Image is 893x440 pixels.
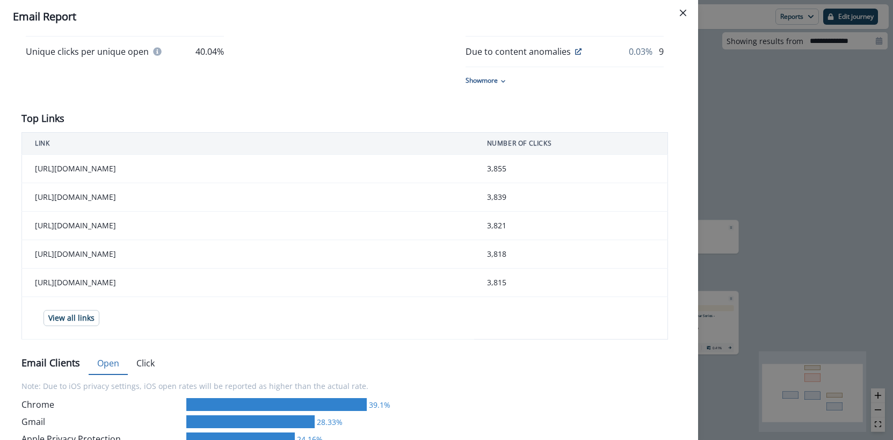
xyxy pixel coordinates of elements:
[22,269,474,297] td: [URL][DOMAIN_NAME]
[474,212,668,240] td: 3,821
[22,212,474,240] td: [URL][DOMAIN_NAME]
[21,398,182,411] div: Chrome
[21,415,182,428] div: Gmail
[43,310,99,326] button: View all links
[21,111,64,126] p: Top Links
[128,352,163,375] button: Click
[195,45,224,58] p: 40.04%
[22,183,474,212] td: [URL][DOMAIN_NAME]
[629,45,652,58] p: 0.03%
[48,314,95,323] p: View all links
[474,155,668,183] td: 3,855
[21,374,668,398] p: Note: Due to iOS privacy settings, iOS open rates will be reported as higher than the actual rate.
[89,352,128,375] button: Open
[367,399,390,410] div: 39.1%
[26,45,149,58] p: Unique clicks per unique open
[315,416,343,428] div: 28.33%
[22,133,474,155] th: LINK
[13,9,685,25] div: Email Report
[22,240,474,269] td: [URL][DOMAIN_NAME]
[21,356,80,370] p: Email Clients
[674,4,692,21] button: Close
[466,45,571,58] p: Due to content anomalies
[474,133,668,155] th: NUMBER OF CLICKS
[474,269,668,297] td: 3,815
[474,240,668,269] td: 3,818
[466,76,498,85] p: Show more
[659,45,664,58] p: 9
[474,183,668,212] td: 3,839
[22,155,474,183] td: [URL][DOMAIN_NAME]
